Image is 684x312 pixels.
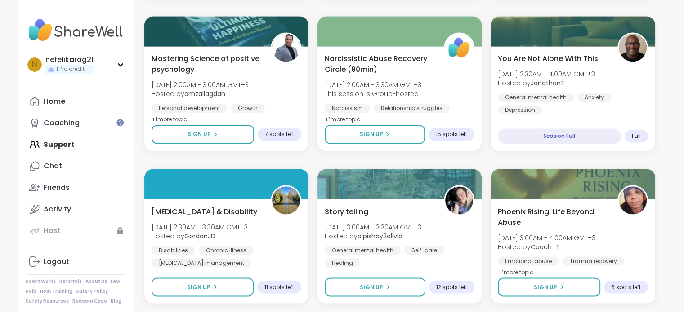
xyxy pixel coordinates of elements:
img: pipishay2olivia [445,186,473,214]
span: [DATE] 3:00AM - 4:00AM GMT+3 [498,233,595,242]
div: Session Full [498,128,621,144]
img: amzallagdan [272,34,300,62]
iframe: Spotlight [116,119,124,126]
span: Hosted by [152,89,249,98]
span: Hosted by [498,242,595,251]
span: Narcissistic Abuse Recovery Circle (90min) [325,53,434,75]
button: Sign Up [498,277,600,296]
span: 11 spots left [264,283,294,290]
span: Story telling [325,206,368,217]
span: Sign Up [187,283,210,291]
b: JonathanT [531,79,565,88]
a: Host [26,220,126,242]
span: Full [632,132,641,140]
span: [DATE] 2:30AM - 4:00AM GMT+3 [498,70,595,79]
span: Hosted by [498,79,595,88]
b: amzallagdan [184,89,225,98]
button: Sign Up [325,125,425,144]
span: Sign Up [188,130,211,138]
div: Trauma recovery [563,256,624,265]
span: Sign Up [534,283,557,291]
span: [DATE] 2:00AM - 3:00AM GMT+3 [152,80,249,89]
span: Sign Up [359,130,383,138]
span: Sign Up [360,283,383,291]
span: 12 spots left [436,283,467,290]
a: Help [26,288,36,294]
b: GordonJD [184,231,215,240]
button: Sign Up [152,277,254,296]
div: Anxiety [577,93,611,102]
div: Logout [44,257,69,267]
a: How It Works [26,278,56,285]
span: Phoenix Rising: Life Beyond Abuse [498,206,607,228]
span: 15 spots left [436,131,467,138]
span: [MEDICAL_DATA] & Disability [152,206,257,217]
img: GordonJD [272,186,300,214]
a: Safety Resources [26,298,69,304]
div: Coaching [44,118,80,128]
div: Emotional abuse [498,256,559,265]
span: n [32,59,37,70]
span: This session is Group-hosted [325,89,421,98]
img: ShareWell [445,34,473,62]
span: 7 spots left [265,131,294,138]
b: Coach_T [531,242,560,251]
img: Coach_T [619,186,647,214]
a: Friends [26,177,126,198]
a: Activity [26,198,126,220]
div: Chat [44,161,62,171]
span: 6 spots left [611,283,641,290]
div: Healing [325,258,360,267]
span: Mastering Science of positive psychology [152,53,261,75]
div: Relationship struggles [374,104,450,113]
div: Disabilities [152,246,195,255]
div: Growth [231,104,265,113]
div: Activity [44,204,71,214]
a: FAQ [111,278,120,285]
span: Hosted by [325,231,421,240]
div: Friends [44,183,70,193]
a: Coaching [26,112,126,134]
img: ShareWell Nav Logo [26,14,126,46]
div: Self-care [404,246,444,255]
span: 1 Pro credit [56,66,85,73]
a: Logout [26,251,126,272]
button: Sign Up [152,125,254,144]
button: Sign Up [325,277,425,296]
div: Home [44,97,65,106]
a: About Us [85,278,107,285]
a: Blog [111,298,121,304]
div: nefelikarag21 [45,55,94,65]
div: Narcissism [325,104,370,113]
a: Home [26,91,126,112]
div: Personal development [152,104,227,113]
a: Redeem Code [72,298,107,304]
img: JonathanT [619,34,647,62]
a: Referrals [59,278,82,285]
div: Depression [498,105,542,114]
a: Host Training [40,288,72,294]
span: [DATE] 2:30AM - 3:30AM GMT+3 [152,222,248,231]
span: You Are Not Alone With This [498,53,598,64]
div: Chronic Illness [199,246,254,255]
div: General mental health [498,93,574,102]
a: Chat [26,155,126,177]
div: [MEDICAL_DATA] management [152,258,251,267]
div: General mental health [325,246,401,255]
div: Host [44,226,61,236]
span: Hosted by [152,231,248,240]
a: Safety Policy [76,288,108,294]
b: pipishay2olivia [358,231,402,240]
span: [DATE] 2:00AM - 3:30AM GMT+3 [325,80,421,89]
span: [DATE] 3:00AM - 3:30AM GMT+3 [325,222,421,231]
